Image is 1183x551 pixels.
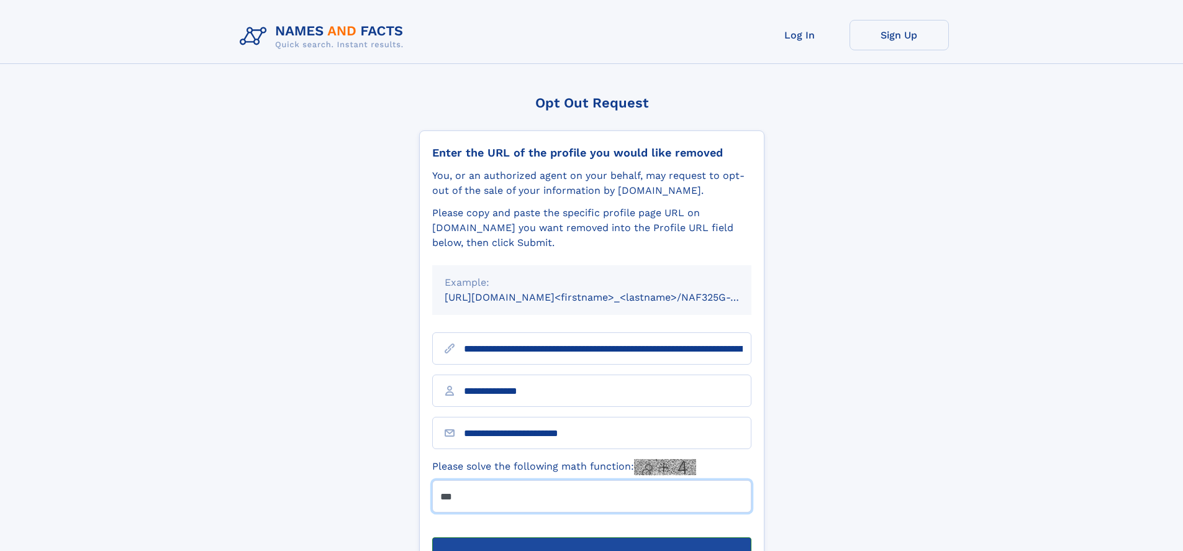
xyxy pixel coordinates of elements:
[419,95,764,111] div: Opt Out Request
[445,275,739,290] div: Example:
[235,20,414,53] img: Logo Names and Facts
[432,146,751,160] div: Enter the URL of the profile you would like removed
[432,459,696,475] label: Please solve the following math function:
[432,168,751,198] div: You, or an authorized agent on your behalf, may request to opt-out of the sale of your informatio...
[750,20,850,50] a: Log In
[445,291,775,303] small: [URL][DOMAIN_NAME]<firstname>_<lastname>/NAF325G-xxxxxxxx
[850,20,949,50] a: Sign Up
[432,206,751,250] div: Please copy and paste the specific profile page URL on [DOMAIN_NAME] you want removed into the Pr...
